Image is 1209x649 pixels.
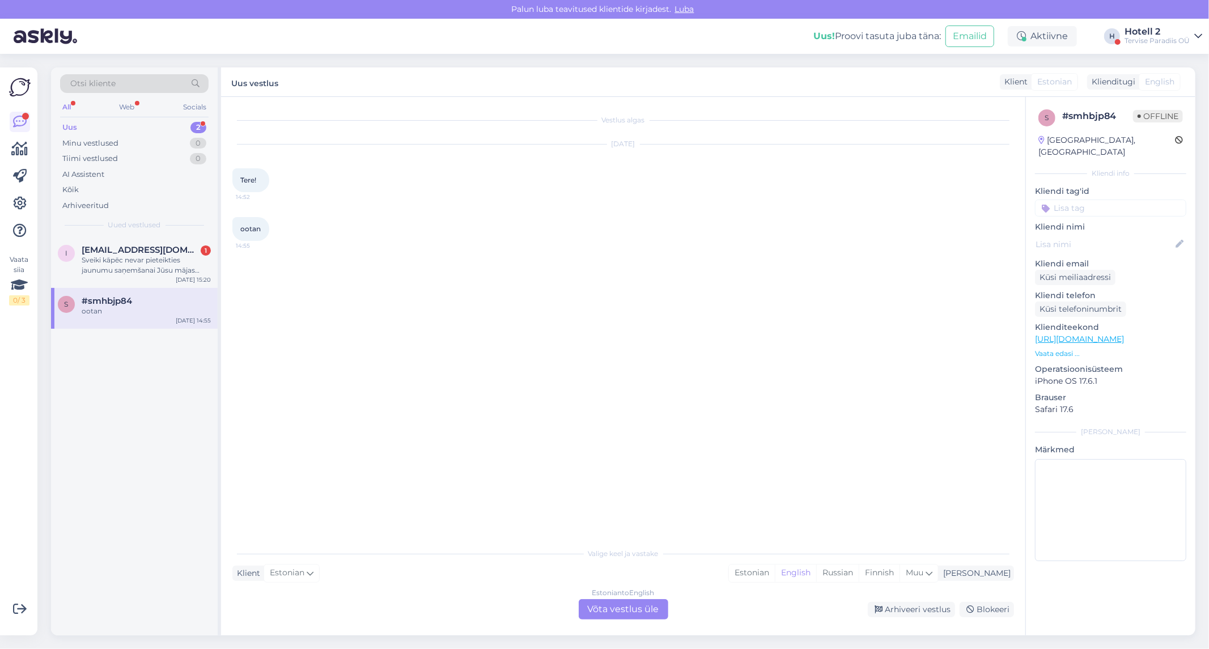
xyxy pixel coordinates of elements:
[1037,76,1072,88] span: Estonian
[117,100,137,114] div: Web
[1035,392,1186,404] p: Brauser
[108,220,161,230] span: Uued vestlused
[231,74,278,90] label: Uus vestlus
[62,138,118,149] div: Minu vestlused
[1035,221,1186,233] p: Kliendi nimi
[1008,26,1077,46] div: Aktiivne
[70,78,116,90] span: Otsi kliente
[190,138,206,149] div: 0
[62,122,77,133] div: Uus
[181,100,209,114] div: Socials
[1035,363,1186,375] p: Operatsioonisüsteem
[1035,427,1186,437] div: [PERSON_NAME]
[60,100,73,114] div: All
[945,26,994,47] button: Emailid
[859,565,900,582] div: Finnish
[1035,168,1186,179] div: Kliendi info
[1035,258,1186,270] p: Kliendi email
[232,139,1014,149] div: [DATE]
[813,29,941,43] div: Proovi tasuta juba täna:
[232,549,1014,559] div: Valige keel ja vastake
[82,245,200,255] span: iveta.zvine@gmail.com
[1125,27,1202,45] a: Hotell 2Tervise Paradiis OÜ
[82,255,211,275] div: Sveiki kāpēc nevar pieteikties jaunumu saņemšanai Jūsu mājas lapā?
[1104,28,1120,44] div: H
[868,602,955,617] div: Arhiveeri vestlus
[729,565,775,582] div: Estonian
[1035,185,1186,197] p: Kliendi tag'id
[9,77,31,98] img: Askly Logo
[579,599,668,620] div: Võta vestlus üle
[1036,238,1173,251] input: Lisa nimi
[672,4,698,14] span: Luba
[1035,321,1186,333] p: Klienditeekond
[1035,404,1186,415] p: Safari 17.6
[1035,270,1115,285] div: Küsi meiliaadressi
[1035,200,1186,217] input: Lisa tag
[62,200,109,211] div: Arhiveeritud
[939,567,1011,579] div: [PERSON_NAME]
[232,567,260,579] div: Klient
[240,176,256,184] span: Tere!
[592,588,655,598] div: Estonian to English
[1125,27,1190,36] div: Hotell 2
[1087,76,1135,88] div: Klienditugi
[1062,109,1133,123] div: # smhbjp84
[62,153,118,164] div: Tiimi vestlused
[1035,349,1186,359] p: Vaata edasi ...
[236,193,278,201] span: 14:52
[62,184,79,196] div: Kõik
[816,565,859,582] div: Russian
[65,249,67,257] span: i
[176,316,211,325] div: [DATE] 14:55
[1133,110,1183,122] span: Offline
[775,565,816,582] div: English
[960,602,1014,617] div: Blokeeri
[176,275,211,284] div: [DATE] 15:20
[1045,113,1049,122] span: s
[270,567,304,579] span: Estonian
[1000,76,1028,88] div: Klient
[813,31,835,41] b: Uus!
[201,245,211,256] div: 1
[1035,302,1126,317] div: Küsi telefoninumbrit
[232,115,1014,125] div: Vestlus algas
[236,241,278,250] span: 14:55
[82,296,132,306] span: #smhbjp84
[190,153,206,164] div: 0
[1035,290,1186,302] p: Kliendi telefon
[1038,134,1175,158] div: [GEOGRAPHIC_DATA], [GEOGRAPHIC_DATA]
[82,306,211,316] div: ootan
[1145,76,1174,88] span: English
[9,295,29,306] div: 0 / 3
[65,300,69,308] span: s
[906,567,923,578] span: Muu
[190,122,206,133] div: 2
[1035,444,1186,456] p: Märkmed
[1035,334,1124,344] a: [URL][DOMAIN_NAME]
[1035,375,1186,387] p: iPhone OS 17.6.1
[240,224,261,233] span: ootan
[1125,36,1190,45] div: Tervise Paradiis OÜ
[9,254,29,306] div: Vaata siia
[62,169,104,180] div: AI Assistent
